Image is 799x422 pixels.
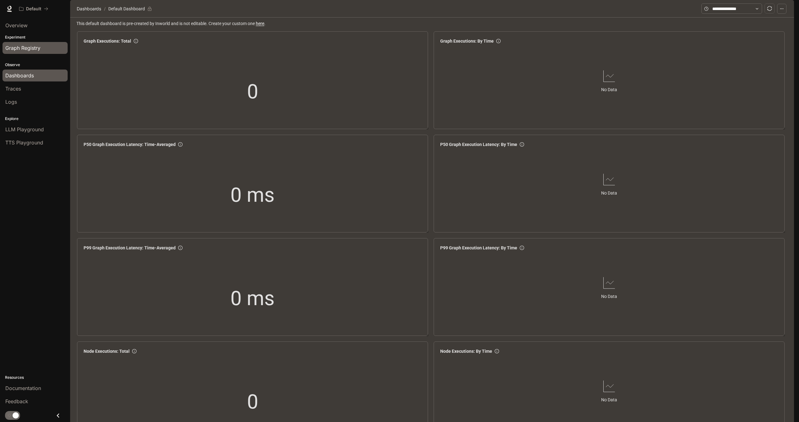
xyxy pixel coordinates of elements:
[247,76,258,107] span: 0
[230,180,275,211] span: 0 ms
[601,396,617,403] article: No Data
[495,349,499,353] span: info-circle
[440,244,517,251] span: P99 Graph Execution Latency: By Time
[104,5,106,12] span: /
[601,293,617,300] article: No Data
[84,244,176,251] span: P99 Graph Execution Latency: Time-Averaged
[26,6,41,12] p: Default
[247,386,258,418] span: 0
[230,283,275,314] span: 0 ms
[601,190,617,196] article: No Data
[84,141,176,148] span: P50 Graph Execution Latency: Time-Averaged
[520,142,524,147] span: info-circle
[256,21,264,26] a: here
[496,39,501,43] span: info-circle
[134,39,138,43] span: info-circle
[84,348,130,355] span: Node Executions: Total
[767,6,772,11] span: sync
[601,86,617,93] article: No Data
[440,38,494,44] span: Graph Executions: By Time
[178,246,183,250] span: info-circle
[77,5,101,13] span: Dashboards
[84,38,131,44] span: Graph Executions: Total
[178,142,183,147] span: info-circle
[440,348,492,355] span: Node Executions: By Time
[520,246,524,250] span: info-circle
[75,5,103,13] button: Dashboards
[107,3,146,15] article: Default Dashboard
[132,349,137,353] span: info-circle
[76,20,789,27] span: This default dashboard is pre-created by Inworld and is not editable. Create your custom one .
[440,141,517,148] span: P50 Graph Execution Latency: By Time
[16,3,51,15] button: All workspaces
